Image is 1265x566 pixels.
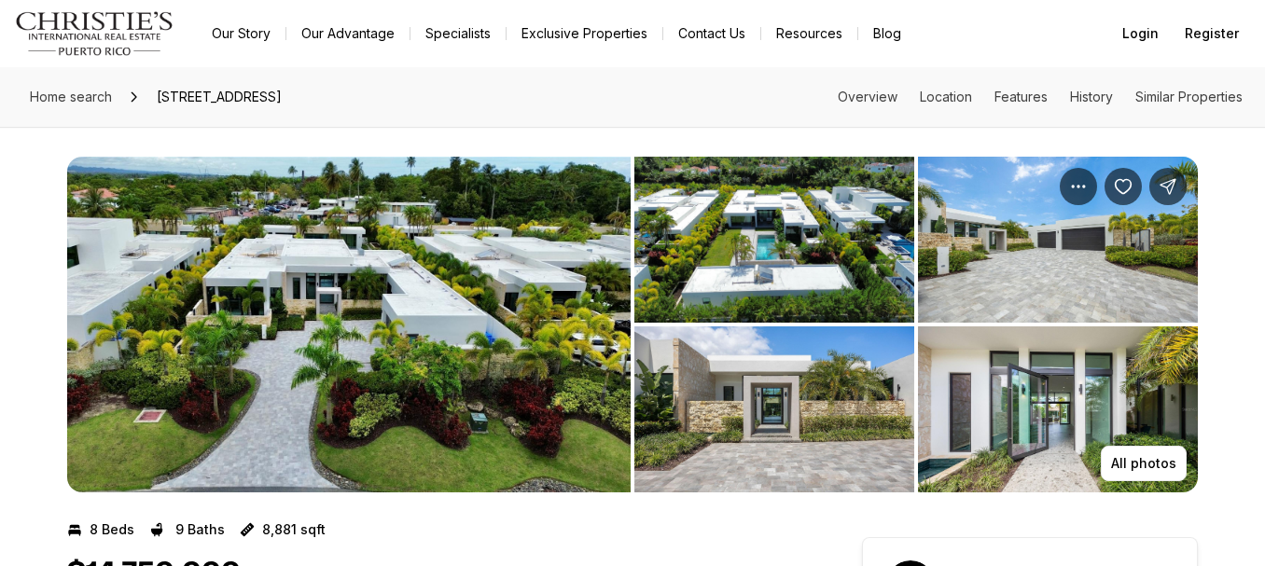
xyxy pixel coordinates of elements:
[507,21,662,47] a: Exclusive Properties
[1101,446,1187,481] button: All photos
[67,157,631,492] button: View image gallery
[15,11,174,56] img: logo
[149,82,289,112] span: [STREET_ADDRESS]
[149,515,225,545] button: 9 Baths
[1149,168,1187,205] button: Share Property: 202 LEGACY DORADO BEACH EAST
[634,157,914,323] button: View image gallery
[262,522,326,537] p: 8,881 sqft
[918,157,1198,323] button: View image gallery
[67,157,1198,492] div: Listing Photos
[30,89,112,104] span: Home search
[1060,168,1097,205] button: Property options
[1105,168,1142,205] button: Save Property: 202 LEGACY DORADO BEACH EAST
[761,21,857,47] a: Resources
[663,21,760,47] button: Contact Us
[1111,15,1170,52] button: Login
[920,89,972,104] a: Skip to: Location
[1174,15,1250,52] button: Register
[1185,26,1239,41] span: Register
[22,82,119,112] a: Home search
[90,522,134,537] p: 8 Beds
[994,89,1048,104] a: Skip to: Features
[410,21,506,47] a: Specialists
[634,326,914,492] button: View image gallery
[1122,26,1159,41] span: Login
[1070,89,1113,104] a: Skip to: History
[918,326,1198,492] button: View image gallery
[634,157,1198,492] li: 2 of 25
[286,21,410,47] a: Our Advantage
[197,21,285,47] a: Our Story
[1111,456,1176,471] p: All photos
[1135,89,1243,104] a: Skip to: Similar Properties
[858,21,916,47] a: Blog
[175,522,225,537] p: 9 Baths
[67,157,631,492] li: 1 of 25
[838,89,897,104] a: Skip to: Overview
[838,90,1243,104] nav: Page section menu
